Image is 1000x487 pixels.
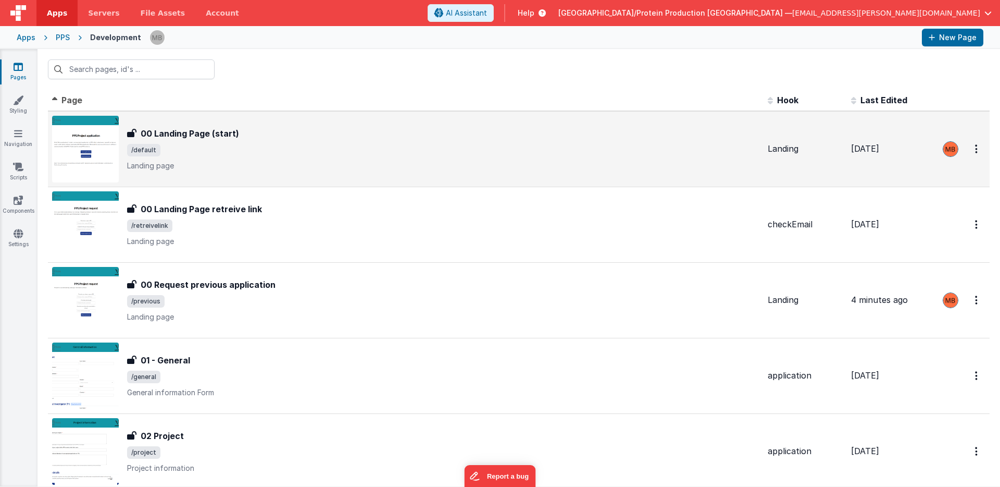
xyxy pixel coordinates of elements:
h3: 00 Landing Page retreive link [141,203,262,215]
span: Page [61,95,82,105]
span: [GEOGRAPHIC_DATA]/Protein Production [GEOGRAPHIC_DATA] — [558,8,792,18]
span: Servers [88,8,119,18]
span: Help [518,8,534,18]
p: Landing page [127,312,759,322]
span: [DATE] [851,219,879,229]
p: Landing page [127,161,759,171]
img: 22b82fb008fd85684660a9cfc8b42302 [943,142,958,156]
h3: 00 Landing Page (start) [141,127,239,140]
div: application [768,370,843,382]
h3: 00 Request previous application [141,278,276,291]
button: New Page [922,29,983,46]
span: Hook [777,95,798,105]
span: File Assets [141,8,185,18]
div: application [768,445,843,457]
div: PPS [56,32,70,43]
span: [DATE] [851,370,879,381]
button: [GEOGRAPHIC_DATA]/Protein Production [GEOGRAPHIC_DATA] — [EMAIL_ADDRESS][PERSON_NAME][DOMAIN_NAME] [558,8,992,18]
p: Project information [127,463,759,473]
span: /previous [127,295,165,308]
span: [DATE] [851,143,879,154]
button: Options [969,214,985,235]
button: Options [969,441,985,462]
div: checkEmail [768,218,843,230]
span: /default [127,144,160,156]
button: Options [969,289,985,311]
span: [DATE] [851,446,879,456]
button: Options [969,365,985,386]
span: /project [127,446,160,459]
input: Search pages, id's ... [48,59,215,79]
div: Development [90,32,141,43]
span: Last Edited [860,95,907,105]
button: Options [969,138,985,160]
img: 22b82fb008fd85684660a9cfc8b42302 [943,293,958,308]
h3: 01 - General [141,354,190,367]
iframe: Marker.io feedback button [465,465,536,487]
span: AI Assistant [446,8,487,18]
div: Landing [768,294,843,306]
span: 4 minutes ago [851,295,908,305]
span: /retreivelink [127,220,172,232]
span: Apps [47,8,67,18]
span: /general [127,371,160,383]
p: Landing page [127,236,759,247]
h3: 02 Project [141,430,184,442]
span: [EMAIL_ADDRESS][PERSON_NAME][DOMAIN_NAME] [792,8,980,18]
div: Apps [17,32,35,43]
img: 22b82fb008fd85684660a9cfc8b42302 [150,30,165,45]
div: Landing [768,143,843,155]
p: General information Form [127,387,759,398]
button: AI Assistant [428,4,494,22]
